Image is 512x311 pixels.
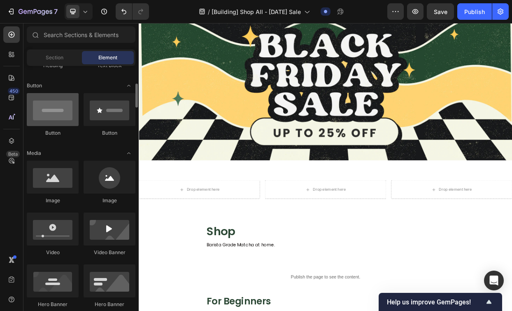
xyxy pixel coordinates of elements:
[46,54,63,61] span: Section
[84,129,135,137] div: Button
[457,3,492,20] button: Publish
[3,3,61,20] button: 7
[116,3,149,20] div: Undo/Redo
[6,151,20,157] div: Beta
[84,301,135,308] div: Hero Banner
[27,26,135,43] input: Search Sections & Elements
[434,8,447,15] span: Save
[484,271,504,290] div: Open Intercom Messenger
[397,217,440,224] div: Drop element here
[122,79,135,92] span: Toggle open
[387,297,494,307] button: Show survey - Help us improve GemPages!
[387,298,484,306] span: Help us improve GemPages!
[84,197,135,204] div: Image
[122,147,135,160] span: Toggle open
[84,249,135,256] div: Video Banner
[27,129,79,137] div: Button
[27,197,79,204] div: Image
[139,23,512,311] iframe: Design area
[89,266,405,285] h2: Shop
[8,88,20,94] div: 450
[90,289,404,298] p: Barista Grade Matcha at home.
[212,7,301,16] span: [Building] Shop All - [DATE] Sale
[27,150,41,157] span: Media
[27,301,79,308] div: Hero Banner
[27,249,79,256] div: Video
[98,54,117,61] span: Element
[230,217,274,224] div: Drop element here
[27,82,42,89] span: Button
[208,7,210,16] span: /
[464,7,485,16] div: Publish
[427,3,454,20] button: Save
[54,7,58,16] p: 7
